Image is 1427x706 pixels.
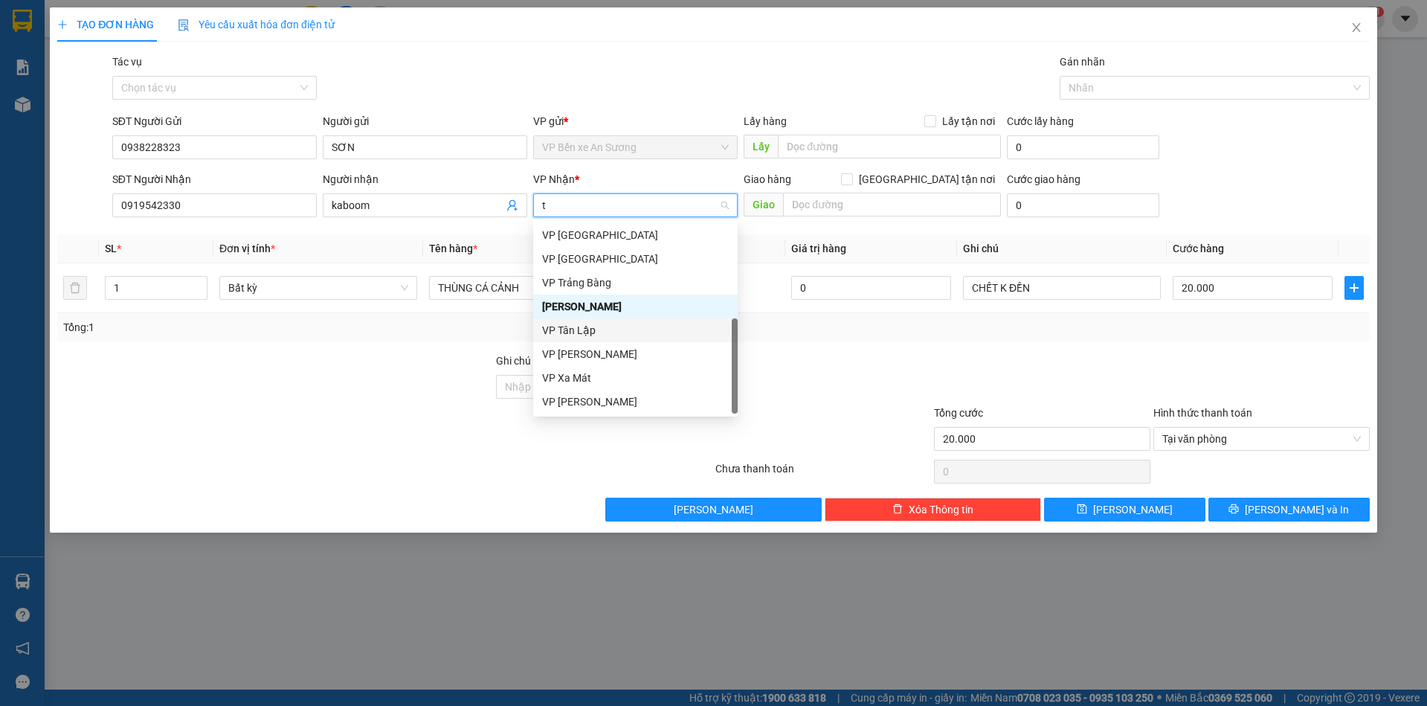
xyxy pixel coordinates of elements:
[936,113,1001,129] span: Lấy tận nơi
[1173,243,1224,254] span: Cước hàng
[957,234,1167,263] th: Ghi chú
[542,322,729,338] div: VP Tân Lập
[542,136,729,158] span: VP Bến xe An Sương
[112,171,317,187] div: SĐT Người Nhận
[533,223,738,247] div: VP Tây Ninh
[40,80,182,92] span: -----------------------------------------
[57,19,154,31] span: TẠO ĐƠN HÀNG
[429,276,627,300] input: VD: Bàn, Ghế
[825,498,1041,522] button: deleteXóa Thông tin
[63,276,87,300] button: delete
[228,277,408,299] span: Bất kỳ
[542,251,729,267] div: VP [GEOGRAPHIC_DATA]
[5,9,71,74] img: logo
[112,56,142,68] label: Tác vụ
[4,96,155,105] span: [PERSON_NAME]:
[33,108,91,117] span: 10:17:25 [DATE]
[1344,276,1364,300] button: plus
[1345,282,1363,294] span: plus
[117,66,182,75] span: Hotline: 19001152
[1007,173,1080,185] label: Cước giao hàng
[1208,498,1370,522] button: printer[PERSON_NAME] và In
[178,19,335,31] span: Yêu cầu xuất hóa đơn điện tử
[542,298,729,315] div: [PERSON_NAME]
[533,173,575,185] span: VP Nhận
[1093,501,1173,518] span: [PERSON_NAME]
[542,370,729,386] div: VP Xa Mát
[219,243,275,254] span: Đơn vị tính
[533,318,738,342] div: VP Tân Lập
[1060,56,1105,68] label: Gán nhãn
[1007,135,1159,159] input: Cước lấy hàng
[533,247,738,271] div: VP Giang Tân
[117,24,200,42] span: Bến xe [GEOGRAPHIC_DATA]
[1077,504,1087,516] span: save
[1336,7,1377,49] button: Close
[934,407,983,419] span: Tổng cước
[744,135,778,158] span: Lấy
[963,276,1161,300] input: Ghi Chú
[1350,22,1362,33] span: close
[112,113,317,129] div: SĐT Người Gửi
[506,199,518,211] span: user-add
[778,135,1001,158] input: Dọc đường
[63,319,551,336] div: Tổng: 1
[1228,504,1239,516] span: printer
[533,366,738,390] div: VP Xa Mát
[533,390,738,414] div: VP Tam Hạp
[542,346,729,362] div: VP [PERSON_NAME]
[1007,193,1159,217] input: Cước giao hàng
[714,460,933,487] div: Chưa thanh toán
[791,276,951,300] input: 0
[744,115,787,127] span: Lấy hàng
[4,108,91,117] span: In ngày:
[542,227,729,243] div: VP [GEOGRAPHIC_DATA]
[1153,407,1252,419] label: Hình thức thanh toán
[1044,498,1205,522] button: save[PERSON_NAME]
[117,45,204,63] span: 01 Võ Văn Truyện, KP.1, Phường 2
[542,275,729,291] div: VP Trảng Bàng
[533,271,738,295] div: VP Trảng Bàng
[117,8,204,21] strong: ĐỒNG PHƯỚC
[74,94,155,106] span: VPAS1309250047
[533,295,738,318] div: Hòa Thành
[323,171,527,187] div: Người nhận
[178,19,190,31] img: icon
[1007,115,1074,127] label: Cước lấy hàng
[533,113,738,129] div: VP gửi
[105,243,117,254] span: SL
[1162,428,1361,450] span: Tại văn phòng
[57,19,68,30] span: plus
[496,355,578,367] label: Ghi chú đơn hàng
[674,501,753,518] span: [PERSON_NAME]
[542,394,729,410] div: VP [PERSON_NAME]
[791,243,846,254] span: Giá trị hàng
[533,342,738,366] div: VP Châu Thành
[744,173,791,185] span: Giao hàng
[853,171,1001,187] span: [GEOGRAPHIC_DATA] tận nơi
[605,498,822,522] button: [PERSON_NAME]
[1245,501,1349,518] span: [PERSON_NAME] và In
[496,375,712,399] input: Ghi chú đơn hàng
[783,193,1001,216] input: Dọc đường
[429,243,477,254] span: Tên hàng
[909,501,973,518] span: Xóa Thông tin
[892,504,903,516] span: delete
[323,113,527,129] div: Người gửi
[744,193,783,216] span: Giao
